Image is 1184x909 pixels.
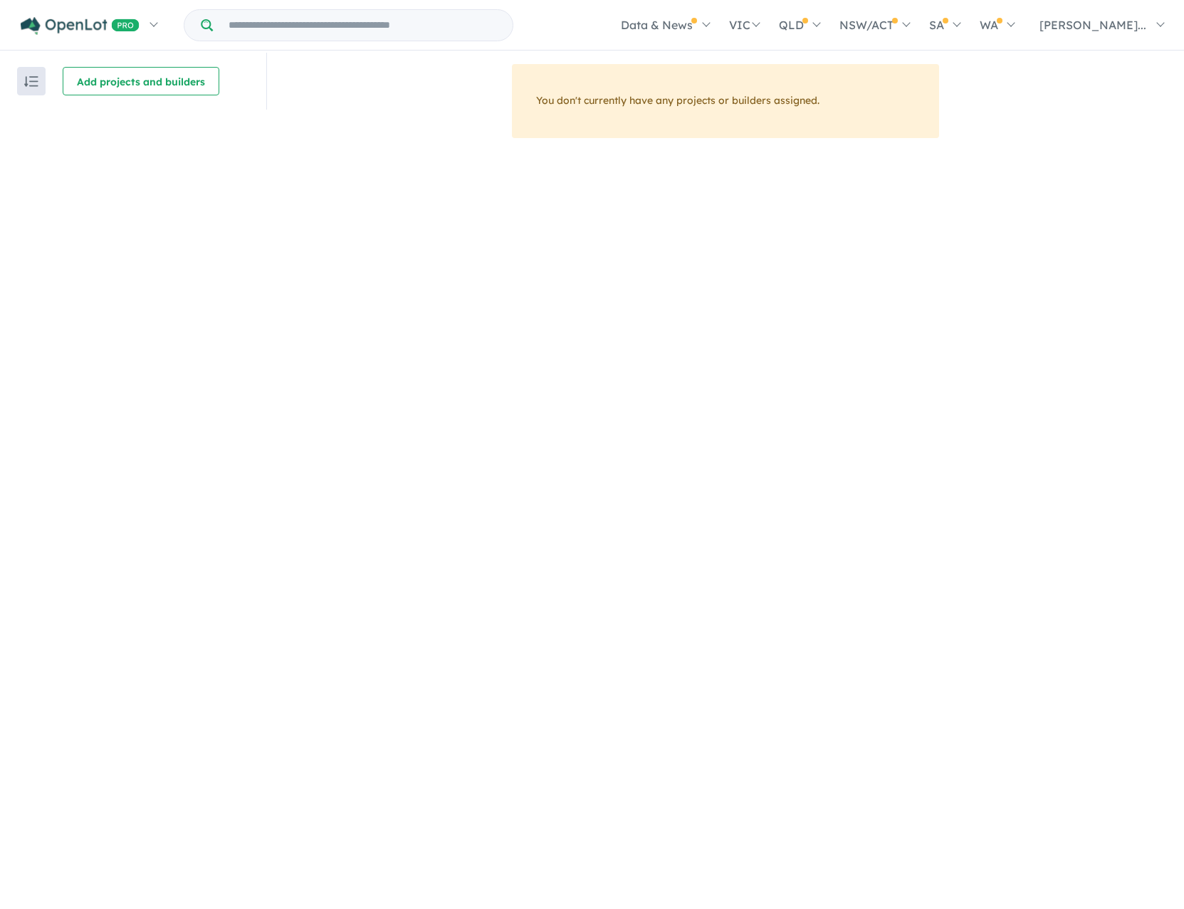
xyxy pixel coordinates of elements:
img: Openlot PRO Logo White [21,17,140,35]
button: Add projects and builders [63,67,219,95]
span: [PERSON_NAME]... [1039,18,1146,32]
img: sort.svg [24,76,38,87]
input: Try estate name, suburb, builder or developer [216,10,510,41]
div: You don't currently have any projects or builders assigned. [512,64,939,138]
